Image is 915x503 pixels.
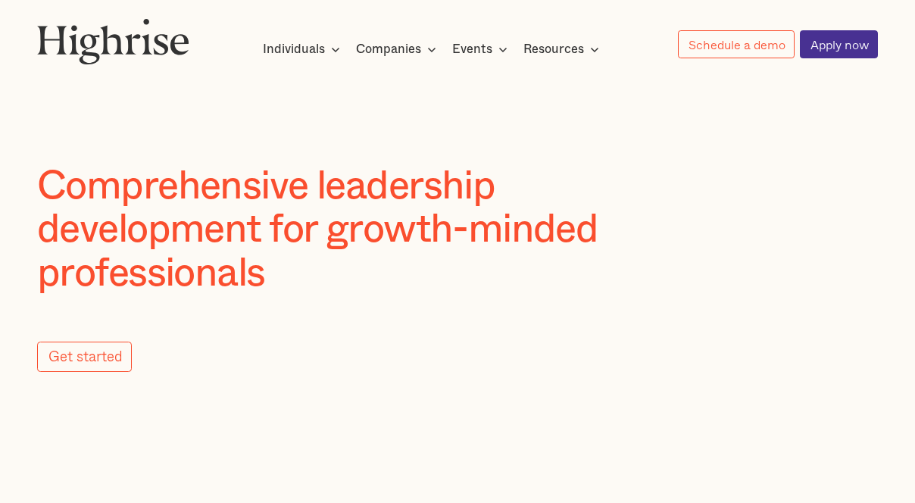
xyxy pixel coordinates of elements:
[263,40,325,58] div: Individuals
[37,342,132,372] a: Get started
[452,40,512,58] div: Events
[523,40,584,58] div: Resources
[37,165,651,296] h1: Comprehensive leadership development for growth-minded professionals
[37,18,189,64] img: Highrise logo
[263,40,345,58] div: Individuals
[452,40,492,58] div: Events
[523,40,604,58] div: Resources
[356,40,421,58] div: Companies
[678,30,795,58] a: Schedule a demo
[356,40,441,58] div: Companies
[800,30,878,58] a: Apply now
